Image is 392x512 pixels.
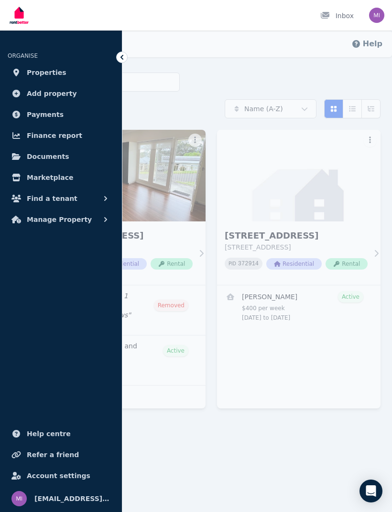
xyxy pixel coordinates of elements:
[238,261,259,267] code: 372914
[361,99,381,118] button: Expanded list view
[27,130,82,141] span: Finance report
[324,99,381,118] div: View options
[42,130,206,221] img: 1/12 Edgebury Rd, Figtree
[27,172,73,183] span: Marketplace
[27,151,69,162] span: Documents
[217,130,381,221] img: 2/12 Edgebury Rd, Figtree
[27,67,66,78] span: Properties
[8,126,114,145] a: Finance report
[27,109,64,120] span: Payments
[27,449,79,460] span: Refer a friend
[266,258,322,270] span: Residential
[8,466,114,485] a: Account settings
[369,8,384,23] img: michaeljennings2019@gmail.com
[225,99,316,118] button: Name (A-Z)
[324,99,343,118] button: Card view
[217,285,381,327] a: View details for Samantha webster
[27,470,90,481] span: Account settings
[8,3,31,27] img: RentBetter
[27,193,77,204] span: Find a tenant
[151,258,193,270] span: Rental
[11,491,27,506] img: michaeljennings2019@gmail.com
[8,445,114,464] a: Refer a friend
[8,147,114,166] a: Documents
[217,130,381,285] a: 2/12 Edgebury Rd, Figtree[STREET_ADDRESS][STREET_ADDRESS]PID 372914ResidentialRental
[8,424,114,443] a: Help centre
[8,63,114,82] a: Properties
[34,493,110,504] span: [EMAIL_ADDRESS][DOMAIN_NAME]
[320,11,354,21] div: Inbox
[343,99,362,118] button: Compact list view
[42,130,206,285] a: 1/12 Edgebury Rd, Figtree[STREET_ADDRESS][STREET_ADDRESS]PID 373367ResidentialRental
[359,480,382,502] div: Open Intercom Messenger
[326,258,368,270] span: Rental
[8,189,114,208] button: Find a tenant
[42,335,206,385] a: View details for Oliver Yates and Charlotte Unsworth
[27,88,77,99] span: Add property
[225,229,368,242] h3: [STREET_ADDRESS]
[8,84,114,103] a: Add property
[188,134,202,147] button: More options
[42,386,206,408] a: Enquiries for 1/12 Edgebury Rd, Figtree
[8,168,114,187] a: Marketplace
[244,104,283,114] span: Name (A-Z)
[42,285,206,335] a: Edit listing: Fully renovated 1 bedroom unit, escarpment views
[363,134,377,147] button: More options
[8,105,114,124] a: Payments
[8,52,38,59] span: ORGANISE
[27,214,92,225] span: Manage Property
[27,428,71,439] span: Help centre
[225,242,368,252] p: [STREET_ADDRESS]
[8,210,114,229] button: Manage Property
[229,261,236,266] small: PID
[351,38,382,50] button: Help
